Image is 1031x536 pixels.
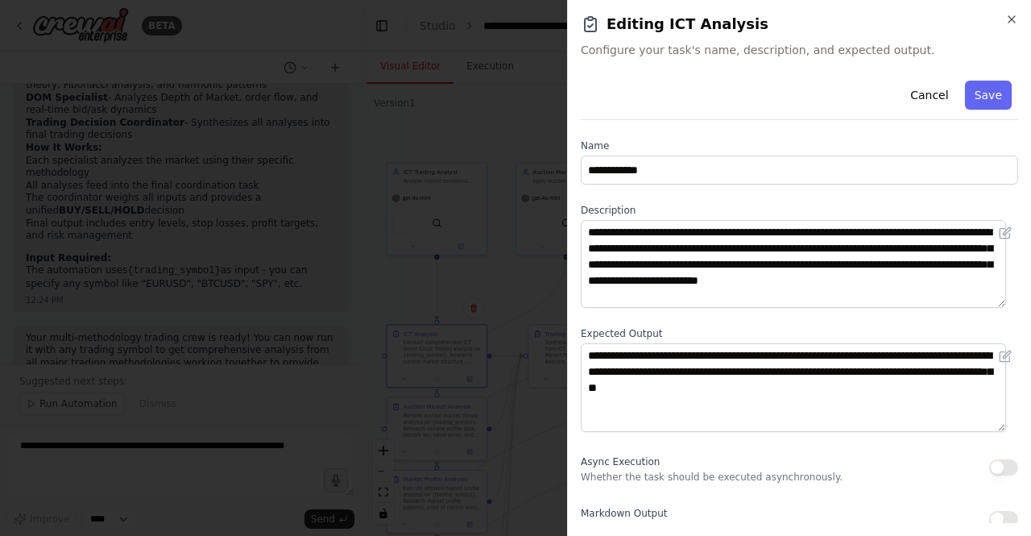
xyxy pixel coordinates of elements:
p: Whether the task should be executed asynchronously. [581,471,843,484]
label: Description [581,204,1018,217]
button: Cancel [901,81,958,110]
h2: Editing ICT Analysis [581,13,1018,35]
label: Expected Output [581,327,1018,340]
button: Open in editor [996,223,1015,243]
span: Markdown Output [581,508,667,519]
span: Async Execution [581,456,660,467]
label: Name [581,139,1018,152]
span: Configure your task's name, description, and expected output. [581,42,1018,58]
p: Instruct the agent to return the final answer formatted in [GEOGRAPHIC_DATA] [581,522,962,535]
button: Save [965,81,1012,110]
button: Open in editor [996,347,1015,366]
